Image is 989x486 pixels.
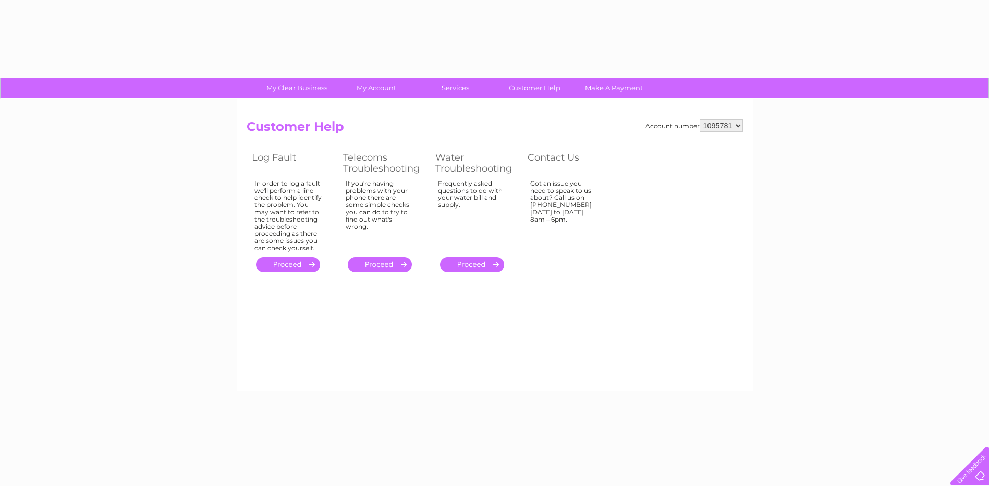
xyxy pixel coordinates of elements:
h2: Customer Help [247,119,743,139]
th: Water Troubleshooting [430,149,522,177]
a: . [440,257,504,272]
a: Services [412,78,498,98]
div: Got an issue you need to speak to us about? Call us on [PHONE_NUMBER] [DATE] to [DATE] 8am – 6pm. [530,180,598,248]
a: Customer Help [492,78,578,98]
div: Account number [645,119,743,132]
th: Log Fault [247,149,338,177]
th: Contact Us [522,149,614,177]
a: My Clear Business [254,78,340,98]
th: Telecoms Troubleshooting [338,149,430,177]
div: In order to log a fault we'll perform a line check to help identify the problem. You may want to ... [254,180,322,252]
a: . [348,257,412,272]
a: Make A Payment [571,78,657,98]
a: My Account [333,78,419,98]
div: Frequently asked questions to do with your water bill and supply. [438,180,507,248]
a: . [256,257,320,272]
div: If you're having problems with your phone there are some simple checks you can do to try to find ... [346,180,414,248]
